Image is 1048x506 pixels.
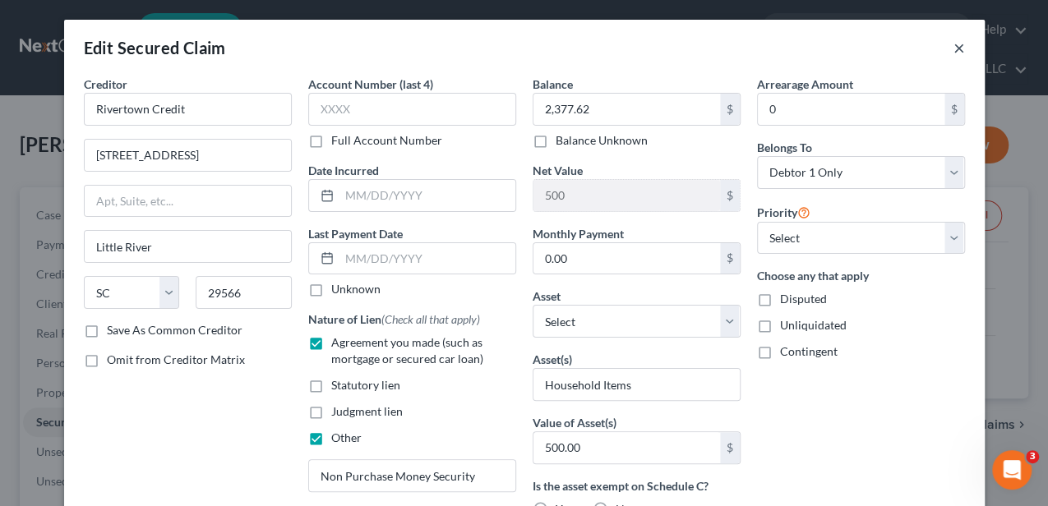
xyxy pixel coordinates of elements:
label: Choose any that apply [757,267,965,284]
span: 3 [1026,450,1039,463]
label: Save As Common Creditor [107,322,242,338]
span: (Check all that apply) [381,312,480,326]
span: Creditor [84,77,127,91]
div: $ [720,432,740,463]
input: 0.00 [533,243,720,274]
span: Disputed [780,292,827,306]
label: Asset(s) [533,351,572,368]
input: Enter zip... [196,276,292,309]
input: Enter city... [85,231,291,262]
input: Search creditor by name... [84,93,292,126]
label: Arrearage Amount [757,76,853,93]
input: 0.00 [758,94,944,125]
span: Belongs To [757,140,812,154]
span: Judgment lien [331,404,403,418]
input: XXXX [308,93,516,126]
input: Specify... [309,460,515,491]
label: Priority [757,202,810,222]
input: 0.00 [533,180,720,211]
div: Edit Secured Claim [84,36,226,59]
span: Omit from Creditor Matrix [107,352,245,366]
label: Balance [533,76,573,93]
label: Value of Asset(s) [533,414,616,431]
input: Specify... [533,369,740,400]
label: Monthly Payment [533,225,624,242]
label: Net Value [533,162,583,179]
input: MM/DD/YYYY [339,243,515,274]
label: Full Account Number [331,132,442,149]
iframe: Intercom live chat [992,450,1032,490]
input: 0.00 [533,432,720,463]
label: Last Payment Date [308,225,403,242]
span: Contingent [780,344,838,358]
input: 0.00 [533,94,720,125]
span: Unliquidated [780,318,847,332]
button: × [953,38,965,57]
span: Statutory lien [331,378,400,392]
div: $ [944,94,964,125]
div: $ [720,94,740,125]
div: $ [720,180,740,211]
label: Nature of Lien [308,310,480,328]
input: Apt, Suite, etc... [85,186,291,217]
label: Is the asset exempt on Schedule C? [533,477,741,494]
label: Date Incurred [308,162,379,179]
span: Agreement you made (such as mortgage or secured car loan) [331,335,483,366]
span: Asset [533,289,561,303]
span: Other [331,430,362,444]
label: Balance Unknown [556,132,648,149]
input: MM/DD/YYYY [339,180,515,211]
label: Account Number (last 4) [308,76,433,93]
label: Unknown [331,281,381,297]
input: Enter address... [85,140,291,171]
div: $ [720,243,740,274]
